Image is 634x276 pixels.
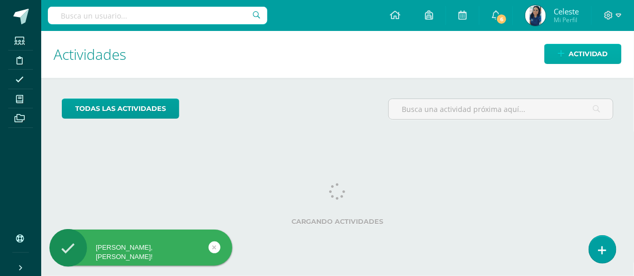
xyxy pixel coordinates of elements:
[62,99,179,119] a: todas las Actividades
[544,44,622,64] a: Actividad
[554,15,579,24] span: Mi Perfil
[54,31,622,78] h1: Actividades
[48,7,267,24] input: Busca un usuario...
[569,44,608,63] span: Actividad
[49,243,232,262] div: [PERSON_NAME], [PERSON_NAME]!
[554,6,579,17] span: Celeste
[62,218,613,225] label: Cargando actividades
[496,13,507,25] span: 6
[525,5,546,26] img: fb0ecbbae6886191742c2b5d0a4a6082.png
[389,99,613,119] input: Busca una actividad próxima aquí...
